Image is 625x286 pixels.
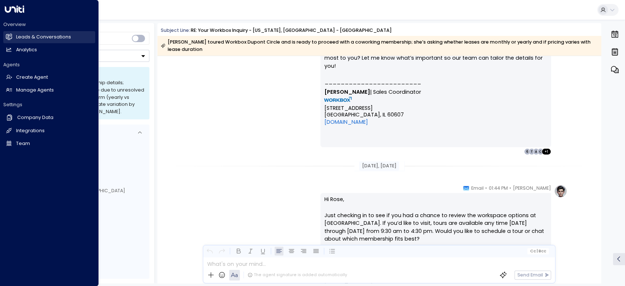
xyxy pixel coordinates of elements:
[554,185,567,198] img: profile-logo.png
[324,78,421,85] span: ________________________
[537,249,538,253] span: |
[161,38,597,53] div: [PERSON_NAME] toured Workbox Dupont Circle and is ready to proceed with a coworking membership; s...
[3,62,95,68] h2: Agents
[161,27,190,33] span: Subject Line:
[3,101,95,108] h2: Settings
[509,185,511,192] span: •
[471,185,484,192] span: Email
[533,148,539,155] div: A
[359,161,399,171] div: [DATE], [DATE]
[191,27,392,34] div: RE: Your Workbox Inquiry - [US_STATE], [GEOGRAPHIC_DATA] - [GEOGRAPHIC_DATA]
[16,34,71,41] h2: Leads & Conversations
[16,140,30,147] h2: Team
[324,97,353,102] img: WORKBOX logo
[528,148,535,155] div: T
[16,127,45,134] h2: Integrations
[3,84,95,96] a: Manage Agents
[324,88,370,96] b: [PERSON_NAME]
[485,185,487,192] span: •
[513,185,551,192] span: [PERSON_NAME]
[3,44,95,56] a: Analytics
[3,21,95,28] h2: Overview
[324,105,421,112] td: [STREET_ADDRESS]
[16,87,54,94] h2: Manage Agents
[3,111,95,124] a: Company Data
[524,148,531,155] div: 6
[3,31,95,43] a: Leads & Conversations
[324,111,421,118] td: [GEOGRAPHIC_DATA], IL 60607
[324,88,421,96] span: ǀ Sales Coordinator
[217,247,227,256] button: Redo
[248,272,347,278] div: The agent signature is added automatically
[3,125,95,137] a: Integrations
[16,74,48,81] h2: Create Agent
[324,196,547,251] p: Hi Rose, Just checking in to see if you had a chance to review the workspace options at [GEOGRAPH...
[542,148,551,155] div: + 1
[205,247,215,256] button: Undo
[324,118,368,126] a: [DOMAIN_NAME]
[17,114,53,121] h2: Company Data
[489,185,508,192] span: 01:44 PM
[3,138,95,150] a: Team
[528,248,549,254] button: Cc|Bcc
[537,148,544,155] div: C
[16,47,37,53] h2: Analytics
[3,71,95,83] a: Create Agent
[530,249,547,253] span: Cc Bcc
